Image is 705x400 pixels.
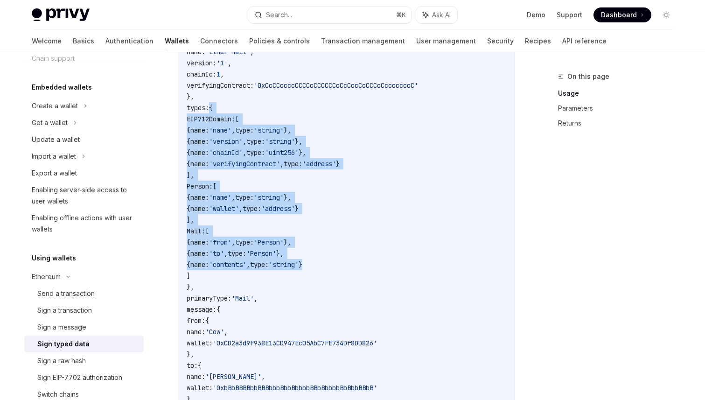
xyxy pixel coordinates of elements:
[231,126,235,134] span: ,
[24,352,144,369] a: Sign a raw hash
[187,227,205,235] span: Mail:
[187,115,235,123] span: EIP712Domain:
[396,11,406,19] span: ⌘ K
[239,204,243,213] span: ,
[235,238,254,246] span: type:
[24,302,144,319] a: Sign a transaction
[187,171,194,179] span: ],
[216,305,220,314] span: {
[231,238,235,246] span: ,
[32,134,80,145] div: Update a wallet
[249,30,310,52] a: Policies & controls
[266,9,292,21] div: Search...
[187,272,190,280] span: ]
[235,115,239,123] span: [
[190,193,209,202] span: name:
[190,126,209,134] span: name:
[37,355,86,366] div: Sign a raw hash
[209,160,280,168] span: 'verifyingContract'
[246,148,265,157] span: type:
[213,182,216,190] span: [
[105,30,154,52] a: Authentication
[269,260,299,269] span: 'string'
[261,372,265,381] span: ,
[228,249,246,258] span: type:
[243,137,246,146] span: ,
[209,249,224,258] span: 'to'
[276,249,284,258] span: },
[187,350,194,358] span: },
[187,104,209,112] span: types:
[32,253,76,264] h5: Using wallets
[187,59,216,67] span: version:
[190,249,209,258] span: name:
[73,30,94,52] a: Basics
[299,148,306,157] span: },
[299,260,302,269] span: }
[295,137,302,146] span: },
[205,372,261,381] span: '[PERSON_NAME]'
[209,137,243,146] span: 'version'
[246,260,250,269] span: ,
[187,193,190,202] span: {
[187,316,205,325] span: from:
[302,160,336,168] span: 'address'
[254,238,284,246] span: 'Person'
[224,249,228,258] span: ,
[32,184,138,207] div: Enabling server-side access to user wallets
[593,7,651,22] a: Dashboard
[231,193,235,202] span: ,
[187,249,190,258] span: {
[336,160,340,168] span: }
[562,30,607,52] a: API reference
[190,148,209,157] span: name:
[32,117,68,128] div: Get a wallet
[187,283,194,291] span: },
[190,238,209,246] span: name:
[187,204,190,213] span: {
[37,338,90,350] div: Sign typed data
[205,316,209,325] span: {
[187,148,190,157] span: {
[321,30,405,52] a: Transaction management
[243,204,261,213] span: type:
[209,193,231,202] span: 'name'
[37,389,79,400] div: Switch chains
[187,137,190,146] span: {
[187,294,231,302] span: primaryType:
[190,160,209,168] span: name:
[165,30,189,52] a: Wallets
[224,328,228,336] span: ,
[24,319,144,336] a: Sign a message
[250,260,269,269] span: type:
[187,305,216,314] span: message:
[246,137,265,146] span: type:
[248,7,412,23] button: Search...⌘K
[32,82,92,93] h5: Embedded wallets
[216,70,220,78] span: 1
[37,305,92,316] div: Sign a transaction
[187,339,213,347] span: wallet:
[187,81,254,90] span: verifyingContract:
[209,260,246,269] span: 'contents'
[209,148,243,157] span: 'chainId'
[254,81,418,90] span: '0xCcCCccccCCCCcCCCCCCcCcCccCcCCCcCcccccccC'
[187,238,190,246] span: {
[187,92,194,101] span: },
[37,288,95,299] div: Send a transaction
[187,160,190,168] span: {
[525,30,551,52] a: Recipes
[216,59,228,67] span: '1'
[209,204,239,213] span: 'wallet'
[254,193,284,202] span: 'string'
[265,148,299,157] span: 'uint256'
[246,249,276,258] span: 'Person'
[280,160,284,168] span: ,
[213,384,377,392] span: '0xbBbBBBBbbBBBbbbBbbBbbbbBBbBbbbbBbBbbBBbB'
[209,126,231,134] span: 'name'
[198,361,202,370] span: {
[200,30,238,52] a: Connectors
[284,193,291,202] span: },
[235,126,254,134] span: type:
[187,328,205,336] span: name:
